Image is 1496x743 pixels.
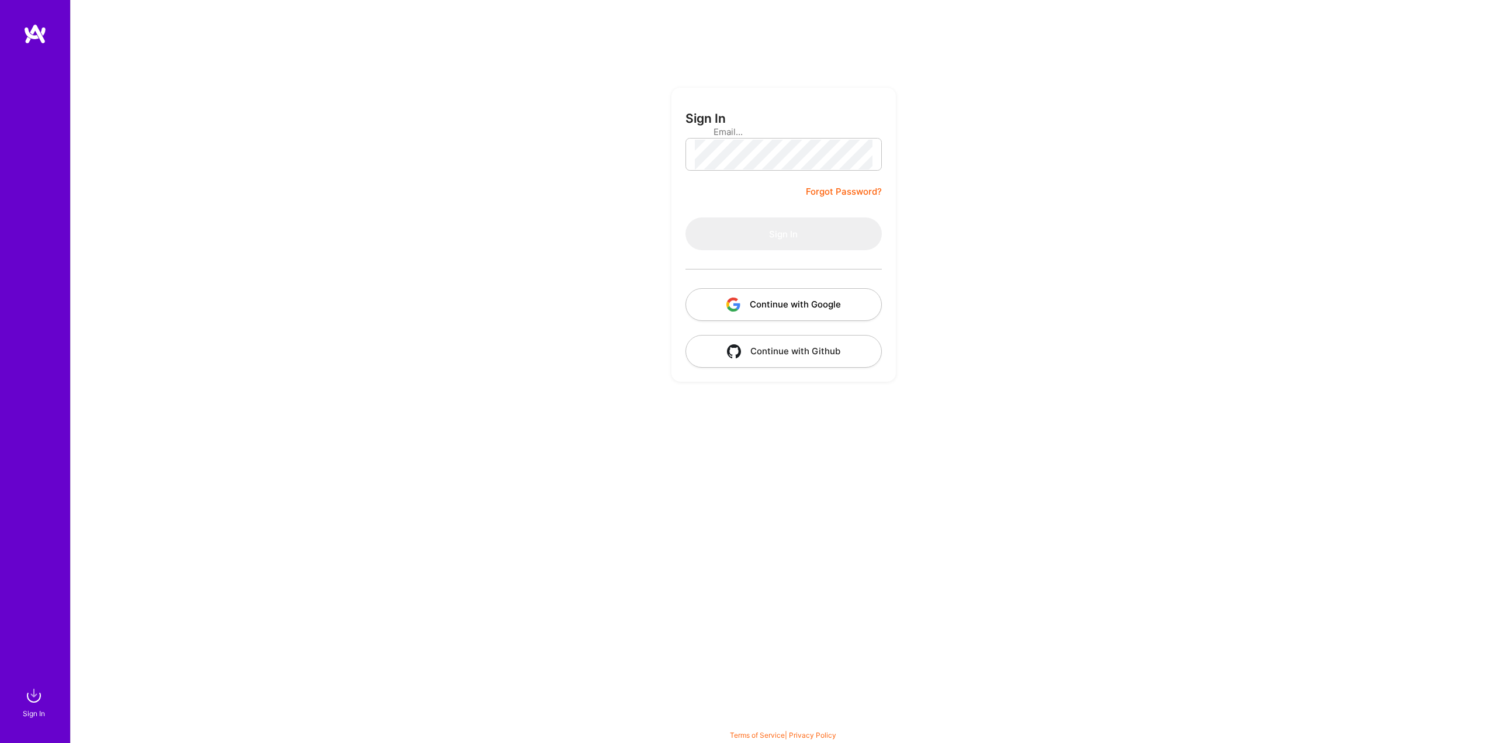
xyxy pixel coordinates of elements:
img: icon [727,344,741,358]
span: | [730,731,836,739]
a: Forgot Password? [806,185,882,199]
a: Terms of Service [730,731,785,739]
div: © 2025 ATeams Inc., All rights reserved. [70,708,1496,737]
input: Email... [714,117,854,147]
button: Continue with Github [685,335,882,368]
button: Sign In [685,217,882,250]
img: sign in [22,684,46,707]
img: icon [726,298,740,312]
a: sign inSign In [25,684,46,720]
img: logo [23,23,47,44]
div: Sign In [23,707,45,720]
h3: Sign In [685,111,726,126]
a: Privacy Policy [789,731,836,739]
button: Continue with Google [685,288,882,321]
